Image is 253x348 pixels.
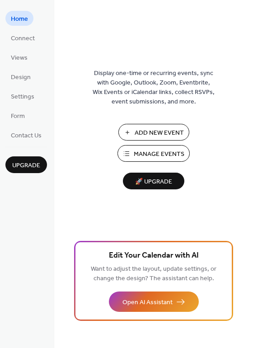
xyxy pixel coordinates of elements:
[5,11,33,26] a: Home
[11,92,34,102] span: Settings
[109,249,199,262] span: Edit Your Calendar with AI
[5,89,40,103] a: Settings
[5,108,30,123] a: Form
[109,292,199,312] button: Open AI Assistant
[11,53,28,63] span: Views
[11,34,35,43] span: Connect
[11,14,28,24] span: Home
[91,263,216,285] span: Want to adjust the layout, update settings, or change the design? The assistant can help.
[122,298,173,307] span: Open AI Assistant
[118,124,189,141] button: Add New Event
[128,176,179,188] span: 🚀 Upgrade
[11,112,25,121] span: Form
[135,128,184,138] span: Add New Event
[123,173,184,189] button: 🚀 Upgrade
[134,150,184,159] span: Manage Events
[5,127,47,142] a: Contact Us
[5,30,40,45] a: Connect
[5,156,47,173] button: Upgrade
[5,69,36,84] a: Design
[93,69,215,107] span: Display one-time or recurring events, sync with Google, Outlook, Zoom, Eventbrite, Wix Events or ...
[5,50,33,65] a: Views
[12,161,40,170] span: Upgrade
[117,145,190,162] button: Manage Events
[11,73,31,82] span: Design
[11,131,42,141] span: Contact Us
